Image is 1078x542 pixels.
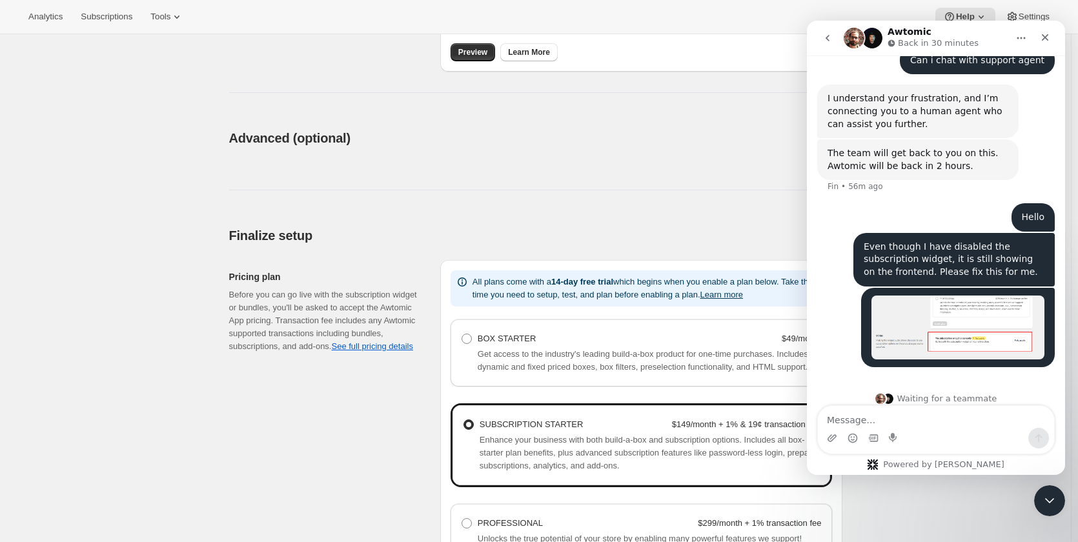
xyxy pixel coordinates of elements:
span: Settings [1019,12,1050,22]
a: Learn More [500,43,558,61]
span: Help [956,12,975,22]
span: Finalize setup [229,228,312,243]
span: Learn More [508,47,550,57]
button: Learn more [700,290,743,299]
span: Preview [458,47,487,57]
div: Before you can go live with the subscription widget or bundles, you'll be asked to accept the Awt... [229,288,420,353]
iframe: Intercom live chat [807,21,1065,475]
button: Subscriptions [73,8,140,26]
span: SUBSCRIPTION STARTER [480,419,584,429]
iframe: Intercom live chat [1034,485,1065,516]
a: See full pricing details [331,341,412,351]
p: All plans come with a which begins when you enable a plan below. Take the time you need to setup,... [473,276,827,301]
span: Get access to the industry's leading build-a-box product for one-time purchases. Includes dynamic... [478,349,808,372]
b: 14-day free trial [551,277,613,286]
strong: $49/month [782,334,821,343]
strong: $149/month + 1% & 19¢ transaction fee [672,419,820,429]
button: Tools [143,8,191,26]
button: Settings [998,8,1057,26]
span: PROFESSIONAL [478,518,543,528]
span: Analytics [28,12,63,22]
h2: Pricing plan [229,270,420,283]
button: Analytics [21,8,70,26]
strong: $299/month + 1% transaction fee [698,518,821,528]
span: Subscriptions [81,12,132,22]
span: BOX STARTER [478,334,536,343]
button: Help [935,8,995,26]
span: Advanced (optional) [229,131,351,145]
span: Enhance your business with both build-a-box and subscription options. Includes all box-starter pl... [480,435,815,470]
span: Tools [150,12,170,22]
a: Preview [451,43,495,61]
